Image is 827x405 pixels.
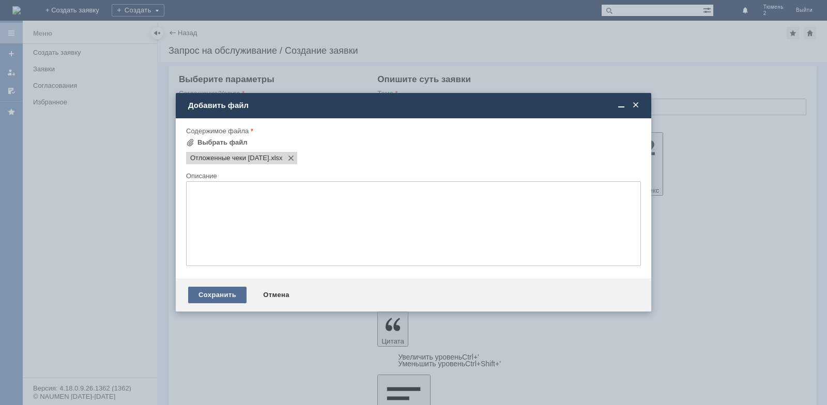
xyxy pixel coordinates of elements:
[631,101,641,110] span: Закрыть
[269,154,283,162] span: Отложенные чеки 25.08.2025.xlsx
[4,4,151,21] div: [PERSON_NAME] удалить отложенные чеки во вложении
[188,101,641,110] div: Добавить файл
[190,154,269,162] span: Отложенные чеки 25.08.2025.xlsx
[186,173,639,179] div: Описание
[197,138,248,147] div: Выбрать файл
[616,101,626,110] span: Свернуть (Ctrl + M)
[186,128,639,134] div: Содержимое файла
